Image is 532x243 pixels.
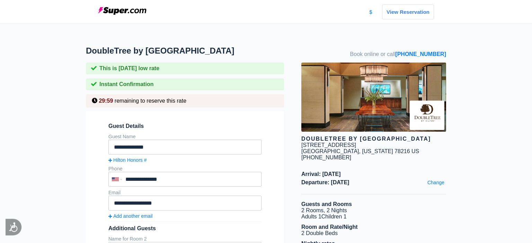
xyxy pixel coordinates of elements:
div: United States: +1 [109,172,124,186]
div: DoubleTree by [GEOGRAPHIC_DATA] [301,136,446,142]
b: Room and Rate/Night [301,224,358,230]
div: Instant Confirmation [86,78,284,90]
div: Additional Guests [108,225,261,232]
span: [US_STATE] [362,148,393,154]
span: 29:59 [99,98,113,104]
div: [STREET_ADDRESS] [301,142,356,148]
img: supercom_logo.png [98,7,147,15]
li: Adults 1 [301,214,446,220]
span: 78216 [394,148,410,154]
a: [PHONE_NUMBER] [395,51,446,57]
h1: DoubleTree by [GEOGRAPHIC_DATA] [86,46,301,56]
label: Email [108,190,121,195]
span: [GEOGRAPHIC_DATA], [301,148,361,154]
li: 2 Double Beds [301,230,446,236]
label: Name for Room 2 [108,236,147,242]
span: Guest Details [108,123,261,129]
span: Book online or call [350,51,446,57]
span: Children 1 [321,214,347,219]
span: US [411,148,419,154]
span: Departure: [DATE] [301,179,446,186]
a: Add another email [108,213,261,219]
span: remaining to reserve this rate [115,98,186,104]
a: $ [369,9,372,15]
a: View Reservation [382,4,434,19]
span: Arrival: [DATE] [301,171,446,177]
img: Brand logo for DoubleTree by Hilton San Antonio Airport [410,101,444,130]
li: 2 Rooms, 2 Nights [301,207,446,214]
a: Hilton Honors # [108,157,261,163]
div: [PHONE_NUMBER] [301,155,446,161]
label: Guest Name [108,134,136,139]
img: hotel image [301,63,446,132]
a: Change [426,178,446,187]
div: This is [DATE] low rate [86,63,284,74]
b: Guests and Rooms [301,201,352,207]
label: Phone [108,166,122,171]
